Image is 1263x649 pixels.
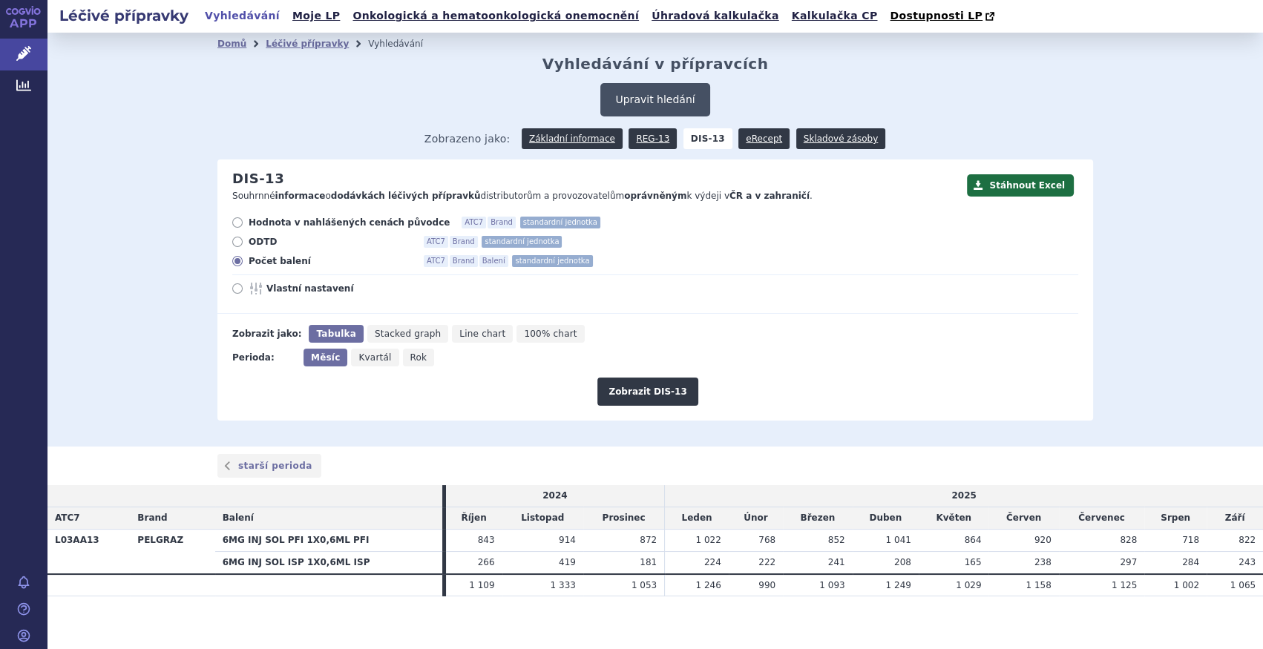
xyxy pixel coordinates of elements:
[729,191,810,201] strong: ČR a v zahraničí
[348,6,643,26] a: Onkologická a hematoonkologická onemocnění
[512,255,592,267] span: standardní jednotka
[469,580,494,590] span: 1 109
[629,128,677,149] a: REG-13
[819,580,844,590] span: 1 093
[729,507,783,530] td: Únor
[787,6,882,26] a: Kalkulačka CP
[450,255,478,267] span: Brand
[462,217,486,228] span: ATC7
[479,255,508,267] span: Balení
[450,236,478,248] span: Brand
[965,557,982,567] span: 165
[559,557,576,567] span: 419
[597,378,698,406] button: Zobrazit DIS-13
[758,535,775,545] span: 768
[1144,507,1207,530] td: Srpen
[647,6,784,26] a: Úhradová kalkulačka
[704,557,721,567] span: 224
[200,6,284,26] a: Vyhledávání
[853,507,919,530] td: Duben
[446,485,665,507] td: 2024
[316,329,355,339] span: Tabulka
[828,557,845,567] span: 241
[1034,535,1052,545] span: 920
[1182,535,1199,545] span: 718
[424,236,448,248] span: ATC7
[1112,580,1137,590] span: 1 125
[758,580,775,590] span: 990
[988,507,1058,530] td: Červen
[967,174,1074,197] button: Stáhnout Excel
[266,39,349,49] a: Léčivé přípravky
[624,191,686,201] strong: oprávněným
[919,507,989,530] td: Květen
[1230,580,1256,590] span: 1 065
[1239,535,1256,545] span: 822
[410,352,427,363] span: Rok
[683,128,732,149] strong: DIS-13
[965,535,982,545] span: 864
[796,128,885,149] a: Skladové zásoby
[130,529,214,573] th: PELGRAZ
[478,535,495,545] span: 843
[600,83,709,116] button: Upravit hledání
[232,349,296,366] div: Perioda:
[331,191,481,201] strong: dodávkách léčivých přípravků
[956,580,981,590] span: 1 029
[1239,557,1256,567] span: 243
[47,5,200,26] h2: Léčivé přípravky
[424,255,448,267] span: ATC7
[217,39,246,49] a: Domů
[1026,580,1051,590] span: 1 158
[502,507,583,530] td: Listopad
[1207,507,1263,530] td: Září
[249,217,450,228] span: Hodnota v nahlášených cenách původce
[783,507,853,530] td: Březen
[232,325,301,343] div: Zobrazit jako:
[522,128,623,149] a: Základní informace
[446,507,502,530] td: Říjen
[583,507,665,530] td: Prosinec
[47,529,130,573] th: L03AA13
[640,557,657,567] span: 181
[217,454,321,478] a: starší perioda
[758,557,775,567] span: 222
[232,190,959,202] p: Souhrnné o distributorům a provozovatelům k výdeji v .
[215,551,442,573] th: 6MG INJ SOL ISP 1X0,6ML ISP
[288,6,344,26] a: Moje LP
[885,535,911,545] span: 1 041
[1120,535,1137,545] span: 828
[890,10,982,22] span: Dostupnosti LP
[1034,557,1052,567] span: 238
[232,171,284,187] h2: DIS-13
[249,255,412,267] span: Počet balení
[459,329,505,339] span: Line chart
[488,217,516,228] span: Brand
[1182,557,1199,567] span: 284
[524,329,577,339] span: 100% chart
[665,485,1263,507] td: 2025
[542,55,769,73] h2: Vyhledávání v přípravcích
[885,6,1002,27] a: Dostupnosti LP
[894,557,911,567] span: 208
[559,535,576,545] span: 914
[695,535,721,545] span: 1 022
[1120,557,1137,567] span: 297
[631,580,657,590] span: 1 053
[266,283,430,294] span: Vlastní nastavení
[424,128,511,149] span: Zobrazeno jako:
[551,580,576,590] span: 1 333
[215,529,442,551] th: 6MG INJ SOL PFI 1X0,6ML PFI
[482,236,562,248] span: standardní jednotka
[249,236,412,248] span: ODTD
[665,507,729,530] td: Leden
[137,513,167,523] span: Brand
[275,191,326,201] strong: informace
[368,33,442,55] li: Vyhledávání
[375,329,441,339] span: Stacked graph
[828,535,845,545] span: 852
[520,217,600,228] span: standardní jednotka
[738,128,790,149] a: eRecept
[885,580,911,590] span: 1 249
[55,513,80,523] span: ATC7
